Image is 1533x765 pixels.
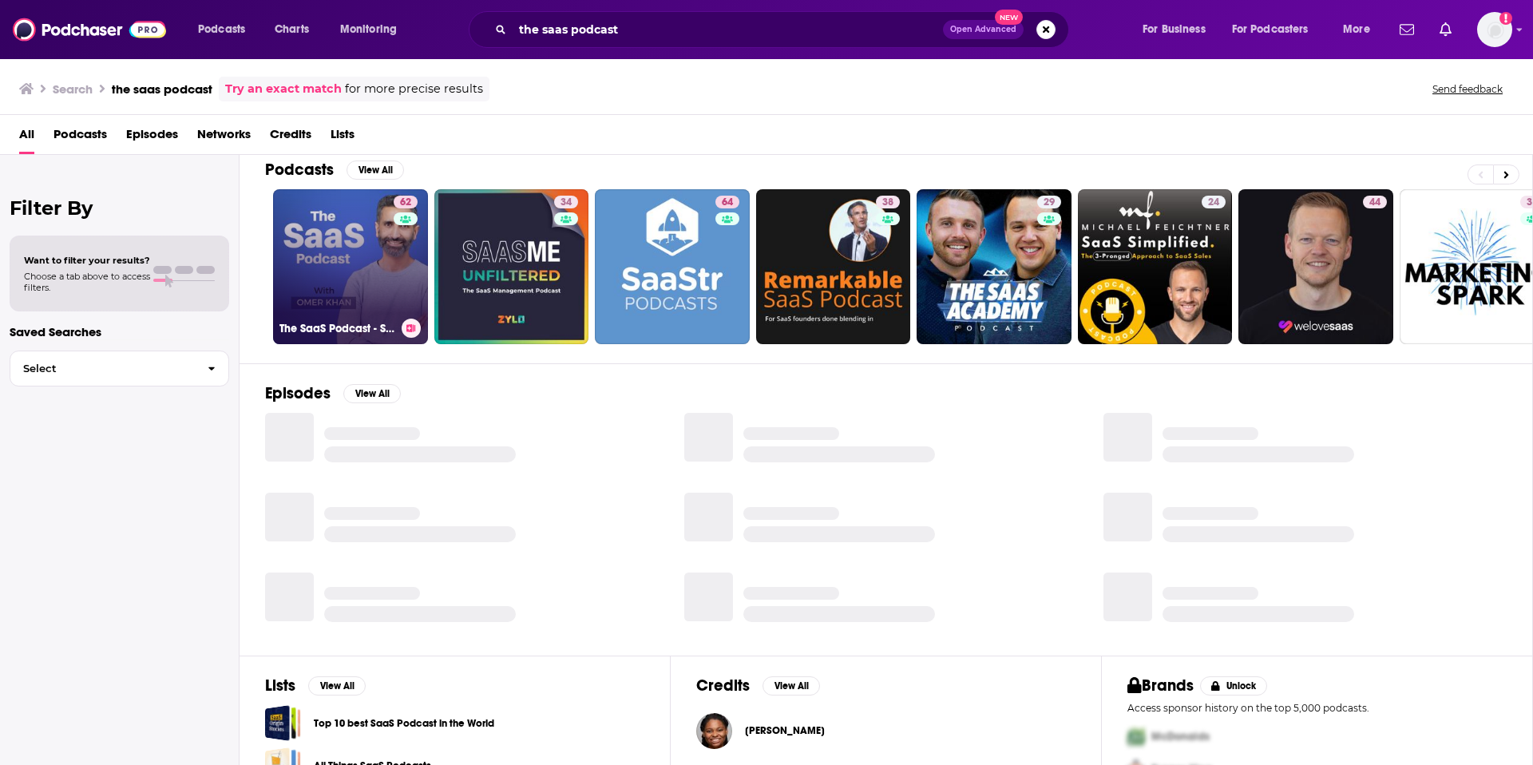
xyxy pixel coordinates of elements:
[10,351,229,386] button: Select
[13,14,166,45] img: Podchaser - Follow, Share and Rate Podcasts
[331,121,355,154] a: Lists
[1477,12,1512,47] button: Show profile menu
[10,196,229,220] h2: Filter By
[265,383,331,403] h2: Episodes
[943,20,1024,39] button: Open AdvancedNew
[53,81,93,97] h3: Search
[1200,676,1268,696] button: Unlock
[1499,12,1512,25] svg: Add a profile image
[763,676,820,696] button: View All
[10,363,195,374] span: Select
[24,271,150,293] span: Choose a tab above to access filters.
[340,18,397,41] span: Monitoring
[265,160,334,180] h2: Podcasts
[19,121,34,154] a: All
[345,80,483,98] span: for more precise results
[10,324,229,339] p: Saved Searches
[696,713,732,749] img: Keirra Woodard
[273,189,428,344] a: 62The SaaS Podcast - SaaS, Startups, Growth Hacking & Entrepreneurship
[1477,12,1512,47] span: Logged in as kgolds
[264,17,319,42] a: Charts
[696,705,1075,756] button: Keirra WoodardKeirra Woodard
[1202,196,1226,208] a: 24
[1127,676,1194,696] h2: Brands
[561,195,572,211] span: 34
[400,195,411,211] span: 62
[1369,195,1380,211] span: 44
[265,160,404,180] a: PodcastsView All
[1044,195,1055,211] span: 29
[270,121,311,154] a: Credits
[1121,720,1151,753] img: First Pro Logo
[198,18,245,41] span: Podcasts
[265,676,295,696] h2: Lists
[265,705,301,741] a: Top 10 best SaaS Podcast in the World
[554,196,578,208] a: 34
[1151,730,1210,743] span: McDonalds
[745,724,825,737] span: [PERSON_NAME]
[1143,18,1206,41] span: For Business
[876,196,900,208] a: 38
[1428,82,1507,96] button: Send feedback
[1238,189,1393,344] a: 44
[1127,702,1507,714] p: Access sponsor history on the top 5,000 podcasts.
[715,196,739,208] a: 64
[745,724,825,737] a: Keirra Woodard
[343,384,401,403] button: View All
[126,121,178,154] a: Episodes
[1232,18,1309,41] span: For Podcasters
[995,10,1024,25] span: New
[882,195,893,211] span: 38
[756,189,911,344] a: 38
[197,121,251,154] a: Networks
[917,189,1072,344] a: 29
[314,715,494,732] a: Top 10 best SaaS Podcast in the World
[308,676,366,696] button: View All
[1393,16,1420,43] a: Show notifications dropdown
[1078,189,1233,344] a: 24
[187,17,266,42] button: open menu
[1208,195,1219,211] span: 24
[53,121,107,154] a: Podcasts
[24,255,150,266] span: Want to filter your results?
[279,322,395,335] h3: The SaaS Podcast - SaaS, Startups, Growth Hacking & Entrepreneurship
[513,17,943,42] input: Search podcasts, credits, & more...
[696,676,750,696] h2: Credits
[1363,196,1387,208] a: 44
[225,80,342,98] a: Try an exact match
[595,189,750,344] a: 64
[722,195,733,211] span: 64
[1222,17,1332,42] button: open menu
[1477,12,1512,47] img: User Profile
[950,26,1016,34] span: Open Advanced
[1343,18,1370,41] span: More
[275,18,309,41] span: Charts
[265,383,401,403] a: EpisodesView All
[1131,17,1226,42] button: open menu
[112,81,212,97] h3: the saas podcast
[696,676,820,696] a: CreditsView All
[329,17,418,42] button: open menu
[1332,17,1390,42] button: open menu
[347,161,404,180] button: View All
[1037,196,1061,208] a: 29
[1433,16,1458,43] a: Show notifications dropdown
[394,196,418,208] a: 62
[434,189,589,344] a: 34
[265,676,366,696] a: ListsView All
[484,11,1084,48] div: Search podcasts, credits, & more...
